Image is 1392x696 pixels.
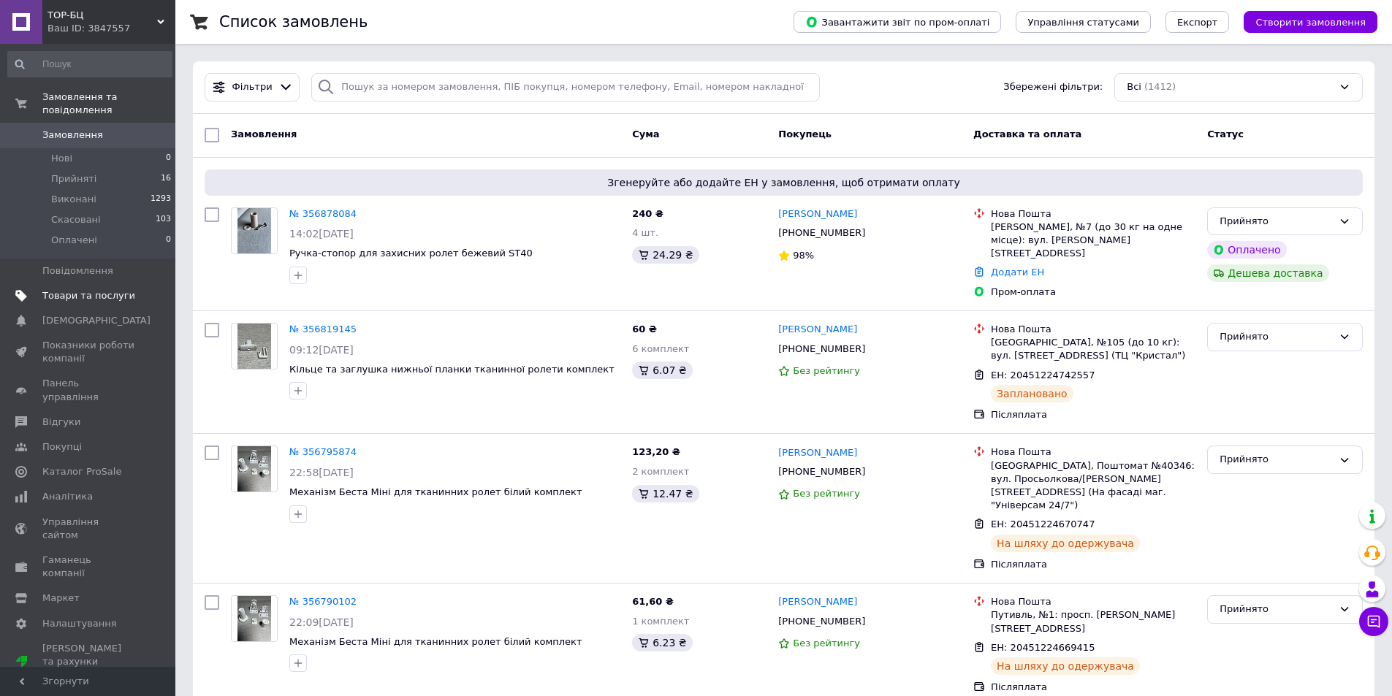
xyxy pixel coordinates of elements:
div: Прийнято [1220,602,1333,617]
span: 2 комплект [632,466,689,477]
button: Чат з покупцем [1359,607,1388,636]
span: Згенеруйте або додайте ЕН у замовлення, щоб отримати оплату [210,175,1357,190]
div: Післяплата [991,681,1195,694]
a: [PERSON_NAME] [778,323,857,337]
h1: Список замовлень [219,13,368,31]
img: Фото товару [237,324,272,369]
span: Маркет [42,592,80,605]
span: Панель управління [42,377,135,403]
span: 61,60 ₴ [632,596,674,607]
span: Покупці [42,440,82,454]
div: Нова Пошта [991,207,1195,221]
a: № 356878084 [289,208,357,219]
span: 6 комплект [632,343,689,354]
img: Фото товару [237,596,272,641]
span: Оплачені [51,234,97,247]
div: [PHONE_NUMBER] [775,612,868,631]
span: Експорт [1177,17,1218,28]
span: Всі [1127,80,1141,94]
div: Післяплата [991,558,1195,571]
span: Cума [632,129,659,139]
span: 0 [166,152,171,165]
span: 60 ₴ [632,324,657,334]
span: 4 шт. [632,227,658,238]
span: 22:09[DATE] [289,616,354,628]
span: Створити замовлення [1255,17,1366,28]
span: ЕН: 20451224670747 [991,519,1095,529]
span: 103 [156,213,171,226]
span: (1412) [1144,81,1176,92]
span: Завантажити звіт по пром-оплаті [805,15,989,28]
a: Фото товару [231,595,278,642]
span: Нові [51,152,72,165]
span: 1 комплект [632,616,689,627]
a: Фото товару [231,445,278,492]
button: Створити замовлення [1244,11,1377,33]
div: [PHONE_NUMBER] [775,462,868,481]
span: Без рейтингу [793,488,860,499]
span: 14:02[DATE] [289,228,354,240]
span: Статус [1207,129,1244,139]
button: Експорт [1165,11,1230,33]
div: Прийнято [1220,329,1333,345]
div: Пром-оплата [991,286,1195,299]
a: Кільце та заглушка нижньої планки тканинної ролети комплект [289,364,615,375]
span: [PERSON_NAME] та рахунки [42,642,135,682]
span: 240 ₴ [632,208,663,219]
a: [PERSON_NAME] [778,446,857,460]
span: Прийняті [51,172,96,186]
a: Фото товару [231,207,278,254]
a: № 356819145 [289,324,357,334]
span: 0 [166,234,171,247]
span: Ручка-стопор для захисних ролет бежевий ST40 [289,248,533,259]
button: Завантажити звіт по пром-оплаті [794,11,1001,33]
div: Путивль, №1: просп. [PERSON_NAME][STREET_ADDRESS] [991,608,1195,635]
a: Створити замовлення [1229,16,1377,27]
div: 12.47 ₴ [632,485,699,502]
span: Управління сайтом [42,516,135,542]
span: Показники роботи компанії [42,339,135,365]
input: Пошук [7,51,172,77]
input: Пошук за номером замовлення, ПІБ покупця, номером телефону, Email, номером накладної [311,73,820,102]
a: Додати ЕН [991,267,1044,278]
span: Збережені фільтри: [1003,80,1103,94]
span: Доставка та оплата [973,129,1081,139]
div: Дешева доставка [1207,264,1328,282]
span: Замовлення та повідомлення [42,91,175,117]
span: Скасовані [51,213,101,226]
span: ЕН: 20451224669415 [991,642,1095,653]
a: № 356790102 [289,596,357,607]
span: [DEMOGRAPHIC_DATA] [42,314,151,327]
div: Нова Пошта [991,323,1195,336]
img: Фото товару [237,208,272,253]
div: [PHONE_NUMBER] [775,223,868,242]
div: Заплановано [991,385,1073,402]
img: Фото товару [237,446,272,492]
span: Без рейтингу [793,365,860,376]
div: На шляху до одержувача [991,657,1140,675]
a: [PERSON_NAME] [778,207,857,221]
a: Механізм Беста Міні для тканинних ролет білий комплект [289,636,582,647]
span: Без рейтингу [793,638,860,649]
span: Гаманець компанії [42,554,135,580]
span: Повідомлення [42,264,113,278]
span: Замовлення [231,129,297,139]
div: Післяплата [991,408,1195,421]
span: 98% [793,250,814,261]
span: 1293 [151,193,171,206]
div: Прийнято [1220,452,1333,467]
div: [PERSON_NAME], №7 (до 30 кг на одне місце): вул. [PERSON_NAME][STREET_ADDRESS] [991,221,1195,261]
span: Товари та послуги [42,289,135,302]
span: Налаштування [42,617,117,630]
div: На шляху до одержувача [991,535,1140,552]
div: Прийнято [1220,214,1333,229]
a: № 356795874 [289,446,357,457]
div: 24.29 ₴ [632,246,699,264]
span: Відгуки [42,416,80,429]
span: 16 [161,172,171,186]
span: Управління статусами [1027,17,1139,28]
a: Механізм Беста Міні для тканинних ролет білий комплект [289,486,582,497]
